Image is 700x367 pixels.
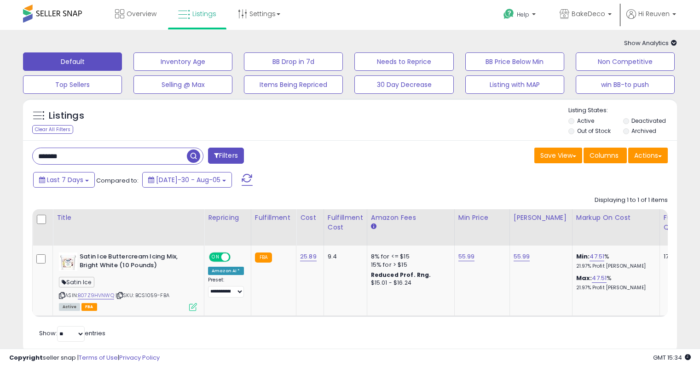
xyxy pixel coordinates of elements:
[23,52,122,71] button: Default
[576,75,675,94] button: win BB-to push
[592,274,607,283] a: 47.51
[96,176,139,185] span: Compared to:
[534,148,582,163] button: Save View
[626,9,676,30] a: Hi Reuven
[653,353,691,362] span: 2025-08-14 15:34 GMT
[514,252,530,261] a: 55.99
[576,252,653,270] div: %
[210,253,221,261] span: ON
[156,175,220,184] span: [DATE]-30 - Aug-05
[79,353,118,362] a: Terms of Use
[572,209,660,246] th: The percentage added to the cost of goods (COGS) that forms the calculator for Min & Max prices.
[116,292,169,299] span: | SKU: BCS1059-FBA
[57,213,200,223] div: Title
[664,252,692,261] div: 179
[465,75,564,94] button: Listing with MAP
[49,109,84,122] h5: Listings
[133,75,232,94] button: Selling @ Max
[624,39,677,47] span: Show Analytics
[458,252,475,261] a: 55.99
[229,253,244,261] span: OFF
[59,277,94,287] span: Satin Ice
[127,9,156,18] span: Overview
[517,11,529,18] span: Help
[47,175,83,184] span: Last 7 Days
[81,303,97,311] span: FBA
[595,196,668,205] div: Displaying 1 to 1 of 1 items
[208,148,244,164] button: Filters
[133,52,232,71] button: Inventory Age
[9,354,160,362] div: seller snap | |
[590,252,604,261] a: 47.51
[577,127,611,135] label: Out of Stock
[465,52,564,71] button: BB Price Below Min
[59,303,80,311] span: All listings currently available for purchase on Amazon
[584,148,627,163] button: Columns
[568,106,677,115] p: Listing States:
[576,274,592,282] b: Max:
[354,75,453,94] button: 30 Day Decrease
[192,9,216,18] span: Listings
[638,9,670,18] span: Hi Reuven
[576,252,590,261] b: Min:
[255,213,292,223] div: Fulfillment
[503,8,515,20] i: Get Help
[255,252,272,263] small: FBA
[208,267,244,275] div: Amazon AI *
[628,148,668,163] button: Actions
[576,285,653,291] p: 21.97% Profit [PERSON_NAME]
[328,252,360,261] div: 9.4
[458,213,506,223] div: Min Price
[577,117,594,125] label: Active
[371,271,431,279] b: Reduced Prof. Rng.
[572,9,605,18] span: BakeDeco
[576,52,675,71] button: Non Competitive
[576,213,656,223] div: Markup on Cost
[354,52,453,71] button: Needs to Reprice
[244,75,343,94] button: Items Being Repriced
[371,279,447,287] div: $15.01 - $16.24
[244,52,343,71] button: BB Drop in 7d
[208,277,244,298] div: Preset:
[119,353,160,362] a: Privacy Policy
[300,213,320,223] div: Cost
[59,252,197,310] div: ASIN:
[576,274,653,291] div: %
[664,213,695,232] div: Fulfillable Quantity
[142,172,232,188] button: [DATE]-30 - Aug-05
[514,213,568,223] div: [PERSON_NAME]
[371,213,451,223] div: Amazon Fees
[631,117,666,125] label: Deactivated
[590,151,619,160] span: Columns
[208,213,247,223] div: Repricing
[80,252,191,272] b: Satin Ice Buttercream Icing Mix, Bright White (10 Pounds)
[631,127,656,135] label: Archived
[496,1,545,30] a: Help
[59,252,77,271] img: 41Cd63G-ndS._SL40_.jpg
[300,252,317,261] a: 25.89
[23,75,122,94] button: Top Sellers
[9,353,43,362] strong: Copyright
[371,252,447,261] div: 8% for <= $15
[78,292,114,299] a: B07Z9HVNWQ
[33,172,95,188] button: Last 7 Days
[32,125,73,134] div: Clear All Filters
[371,261,447,269] div: 15% for > $15
[39,329,105,338] span: Show: entries
[576,263,653,270] p: 21.97% Profit [PERSON_NAME]
[371,223,376,231] small: Amazon Fees.
[328,213,363,232] div: Fulfillment Cost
